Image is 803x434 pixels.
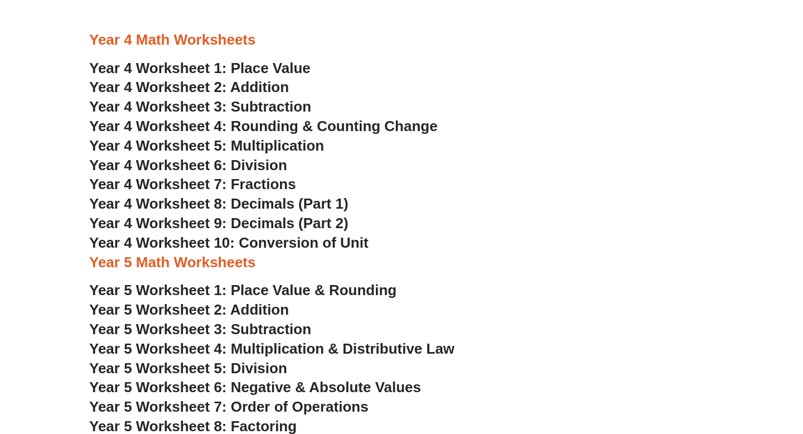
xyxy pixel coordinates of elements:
[89,282,396,298] a: Year 5 Worksheet 1: Place Value & Rounding
[89,321,311,337] a: Year 5 Worksheet 3: Subtraction
[89,253,714,272] h3: Year 5 Math Worksheets
[612,308,803,434] iframe: Chat Widget
[89,137,324,154] a: Year 4 Worksheet 5: Multiplication
[89,31,714,50] h3: Year 4 Math Worksheets
[89,234,369,251] a: Year 4 Worksheet 10: Conversion of Unit
[89,398,369,415] a: Year 5 Worksheet 7: Order of Operations
[89,157,287,173] a: Year 4 Worksheet 6: Division
[89,301,289,318] a: Year 5 Worksheet 2: Addition
[89,340,454,357] a: Year 5 Worksheet 4: Multiplication & Distributive Law
[89,360,287,377] a: Year 5 Worksheet 5: Division
[89,118,438,134] a: Year 4 Worksheet 4: Rounding & Counting Change
[89,98,311,115] a: Year 4 Worksheet 3: Subtraction
[89,195,349,212] a: Year 4 Worksheet 8: Decimals (Part 1)
[89,79,289,95] a: Year 4 Worksheet 2: Addition
[89,176,296,192] a: Year 4 Worksheet 7: Fractions
[89,60,311,76] a: Year 4 Worksheet 1: Place Value
[89,379,421,396] a: Year 5 Worksheet 6: Negative & Absolute Values
[89,215,349,232] a: Year 4 Worksheet 9: Decimals (Part 2)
